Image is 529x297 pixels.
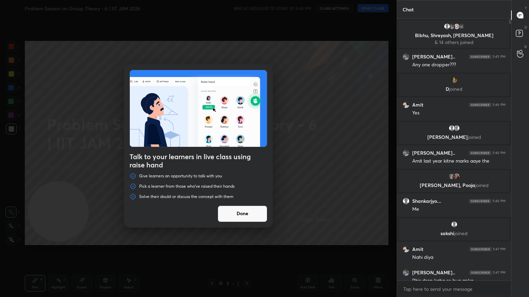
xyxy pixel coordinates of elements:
img: f9aec8b9b66c4b6abdb6c824af090e24.jpg [403,150,409,156]
h6: [PERSON_NAME].. [412,150,455,156]
p: [PERSON_NAME], Pooja [403,183,505,188]
img: 168a61ba4af140b2af935eef6353ce3b.jpg [403,246,409,253]
p: Bibhu, Shreyash, [PERSON_NAME] [403,33,505,38]
img: 4P8fHbbgJtejmAAAAAElFTkSuQmCC [469,55,491,59]
div: 5:47 PM [493,247,506,251]
img: 4P8fHbbgJtejmAAAAAElFTkSuQmCC [469,151,491,155]
img: f9aec8b9b66c4b6abdb6c824af090e24.jpg [403,53,409,60]
span: joined [468,134,481,140]
div: Any one dropper??? [412,62,506,68]
p: D [403,86,505,92]
div: Nahi diya [412,254,506,261]
div: Yes [412,110,506,117]
div: 5:46 PM [492,199,506,203]
div: 5:45 PM [492,55,506,59]
img: 15a0a36332c54a4d96627c77bc3ad6e1.jpg [453,173,460,180]
img: default.png [444,23,450,30]
img: 168a61ba4af140b2af935eef6353ce3b.jpg [403,101,409,108]
p: T [525,5,527,11]
img: 4P8fHbbgJtejmAAAAAElFTkSuQmCC [469,271,491,275]
p: G [524,44,527,49]
h6: [PERSON_NAME].. [412,269,455,276]
img: preRahAdop.42c3ea74.svg [130,70,267,147]
span: joined [475,182,489,188]
p: Chat [397,0,419,19]
h6: Amit [412,246,423,252]
img: 4P8fHbbgJtejmAAAAAElFTkSuQmCC [469,247,491,251]
span: joined [449,86,463,92]
img: default.png [448,125,455,132]
h6: Amit [412,102,423,108]
div: 5:46 PM [492,151,506,155]
h6: [PERSON_NAME].. [412,54,455,60]
p: D [525,25,527,30]
div: Me [412,206,506,213]
p: Solve their doubt or discuss the concept with them [139,194,234,199]
div: 14 [458,23,465,30]
button: Done [218,206,267,222]
div: Phir drop kaha se hua apka [412,277,506,284]
img: default.png [453,125,460,132]
img: 3 [451,77,458,84]
span: joined [454,230,468,236]
h6: Shankarjyo... [412,198,441,204]
img: default.png [451,221,458,228]
img: default.png [403,198,409,205]
div: 5:46 PM [492,103,506,107]
p: & 14 others joined [403,40,505,45]
div: Amit last year kitne marks aaye the [412,158,506,165]
img: 4P8fHbbgJtejmAAAAAElFTkSuQmCC [469,199,491,203]
h4: Talk to your learners in live class using raise hand [129,153,267,169]
p: Pick a learner from those who've raised their hands [139,184,235,189]
p: [PERSON_NAME] [403,134,505,140]
img: 3 [448,173,455,180]
img: f9aec8b9b66c4b6abdb6c824af090e24.jpg [403,269,409,276]
img: b819ba3672f44a37a24340551063e2f6.jpg [453,23,460,30]
img: 4P8fHbbgJtejmAAAAAElFTkSuQmCC [469,103,491,107]
div: grid [397,19,511,280]
div: 5:47 PM [493,271,506,275]
img: f9aec8b9b66c4b6abdb6c824af090e24.jpg [448,23,455,30]
p: sakshi [403,231,505,236]
p: Give learners an opportunity to talk with you [139,173,222,179]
